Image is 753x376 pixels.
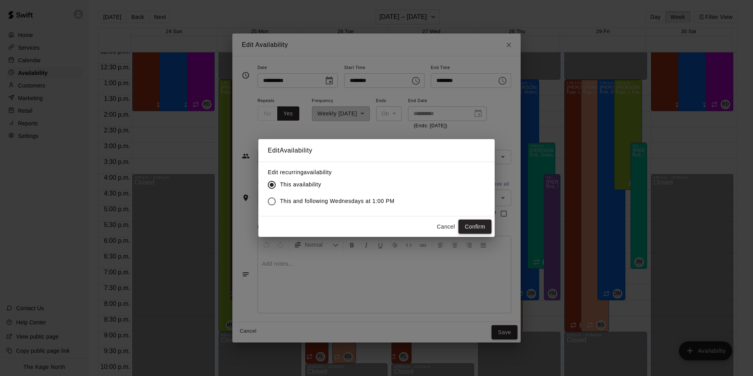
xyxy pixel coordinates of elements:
[458,220,491,234] button: Confirm
[433,220,458,234] button: Cancel
[268,168,401,176] label: Edit recurring availability
[258,139,495,162] h2: Edit Availability
[280,197,395,205] span: This and following Wednesdays at 1:00 PM
[280,181,321,189] span: This availability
